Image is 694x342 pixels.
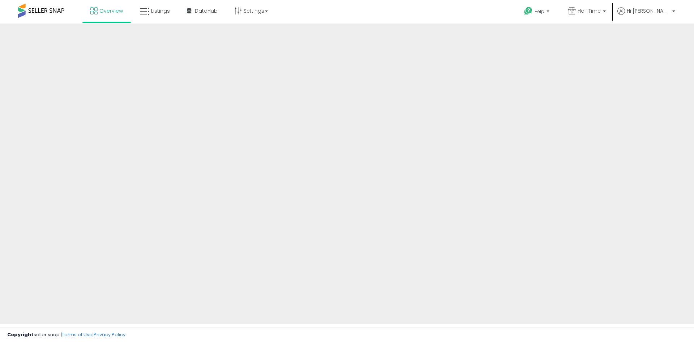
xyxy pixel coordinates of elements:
span: Half Time [578,7,601,14]
span: DataHub [195,7,218,14]
i: Get Help [524,7,533,16]
a: Help [518,1,557,24]
a: Hi [PERSON_NAME] [617,7,675,24]
span: Help [535,8,544,14]
span: Overview [99,7,123,14]
span: Listings [151,7,170,14]
span: Hi [PERSON_NAME] [627,7,670,14]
